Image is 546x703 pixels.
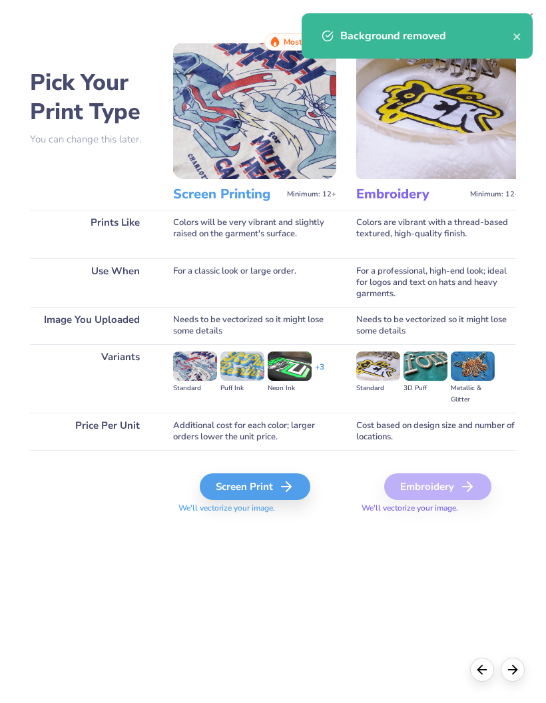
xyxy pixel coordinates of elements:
div: For a classic look or large order. [173,258,336,307]
h3: Embroidery [356,186,465,203]
div: Variants [30,344,153,413]
div: Standard [173,383,217,394]
div: Metallic & Glitter [451,383,495,405]
img: Puff Ink [220,351,264,381]
h2: Pick Your Print Type [30,68,153,126]
div: Prints Like [30,210,153,258]
div: Additional cost for each color; larger orders lower the unit price. [173,413,336,450]
img: 3D Puff [404,351,447,381]
div: Background removed [340,28,513,44]
div: Colors will be very vibrant and slightly raised on the garment's surface. [173,210,336,258]
img: Standard [356,351,400,381]
div: + 3 [315,361,324,384]
span: We'll vectorize your image. [356,503,519,514]
button: close [513,28,522,44]
div: Use When [30,258,153,307]
div: Price Per Unit [30,413,153,450]
span: Most Popular [284,37,334,47]
div: Puff Ink [220,383,264,394]
img: Standard [173,351,217,381]
div: Embroidery [384,473,491,500]
div: Colors are vibrant with a thread-based textured, high-quality finish. [356,210,519,258]
img: Metallic & Glitter [451,351,495,381]
div: Neon Ink [268,383,312,394]
img: Screen Printing [173,42,336,179]
div: Needs to be vectorized so it might lose some details [173,307,336,344]
div: 3D Puff [404,383,447,394]
img: Embroidery [356,42,519,179]
p: You can change this later. [30,134,153,145]
button: Close [515,6,541,31]
h3: Screen Printing [173,186,282,203]
div: Standard [356,383,400,394]
span: Minimum: 12+ [470,190,519,199]
div: For a professional, high-end look; ideal for logos and text on hats and heavy garments. [356,258,519,307]
span: We'll vectorize your image. [173,503,336,514]
span: Minimum: 12+ [287,190,336,199]
img: Neon Ink [268,351,312,381]
div: Screen Print [200,473,310,500]
div: Needs to be vectorized so it might lose some details [356,307,519,344]
div: Cost based on design size and number of locations. [356,413,519,450]
div: Image You Uploaded [30,307,153,344]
